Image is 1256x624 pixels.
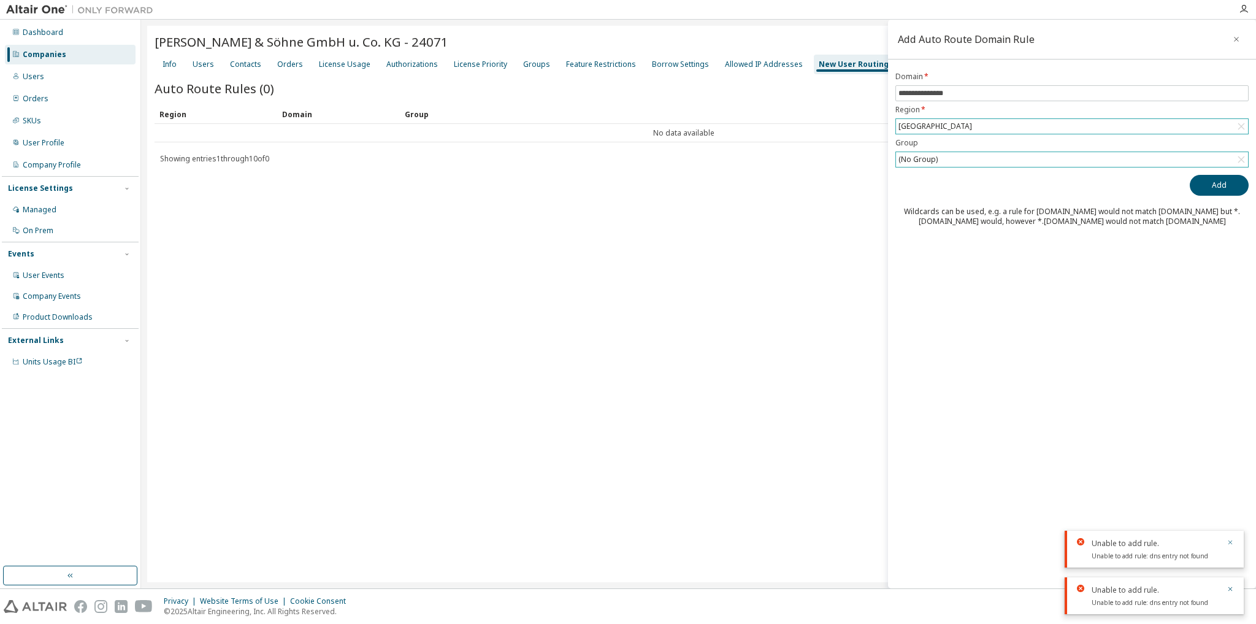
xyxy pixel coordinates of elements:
[74,600,87,613] img: facebook.svg
[897,153,940,166] div: (No Group)
[566,60,636,69] div: Feature Restrictions
[277,60,303,69] div: Orders
[896,119,1248,134] div: [GEOGRAPHIC_DATA]
[164,606,353,617] p: © 2025 Altair Engineering, Inc. All Rights Reserved.
[1092,597,1219,607] div: Unable to add rule: dns entry not found
[319,60,370,69] div: License Usage
[895,105,1249,115] label: Region
[895,138,1249,148] label: Group
[23,116,41,126] div: SKUs
[895,207,1249,226] div: Wildcards can be used, e.g. a rule for [DOMAIN_NAME] would not match [DOMAIN_NAME] but *.[DOMAIN_...
[1092,538,1219,549] div: Unable to add rule.
[1092,585,1219,596] div: Unable to add rule.
[23,28,63,37] div: Dashboard
[290,596,353,606] div: Cookie Consent
[94,600,107,613] img: instagram.svg
[454,60,507,69] div: License Priority
[159,104,272,124] div: Region
[282,104,395,124] div: Domain
[23,271,64,280] div: User Events
[135,600,153,613] img: youtube.svg
[8,249,34,259] div: Events
[897,120,974,133] div: [GEOGRAPHIC_DATA]
[155,33,448,50] span: [PERSON_NAME] & Söhne GmbH u. Co. KG - 24071
[160,153,269,164] span: Showing entries 1 through 10 of 0
[725,60,803,69] div: Allowed IP Addresses
[1190,175,1249,196] button: Add
[896,152,1248,167] div: (No Group)
[405,104,1208,124] div: Group
[23,356,83,367] span: Units Usage BI
[4,600,67,613] img: altair_logo.svg
[8,336,64,345] div: External Links
[23,312,93,322] div: Product Downloads
[6,4,159,16] img: Altair One
[652,60,709,69] div: Borrow Settings
[23,205,56,215] div: Managed
[819,60,889,69] div: New User Routing
[8,183,73,193] div: License Settings
[523,60,550,69] div: Groups
[23,291,81,301] div: Company Events
[23,160,81,170] div: Company Profile
[23,50,66,60] div: Companies
[23,94,48,104] div: Orders
[155,80,274,97] span: Auto Route Rules (0)
[898,34,1035,44] div: Add Auto Route Domain Rule
[193,60,214,69] div: Users
[23,72,44,82] div: Users
[230,60,261,69] div: Contacts
[23,138,64,148] div: User Profile
[155,124,1213,142] td: No data available
[23,226,53,236] div: On Prem
[164,596,200,606] div: Privacy
[163,60,177,69] div: Info
[200,596,290,606] div: Website Terms of Use
[386,60,438,69] div: Authorizations
[895,72,1249,82] label: Domain
[1092,550,1219,560] div: Unable to add rule: dns entry not found
[115,600,128,613] img: linkedin.svg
